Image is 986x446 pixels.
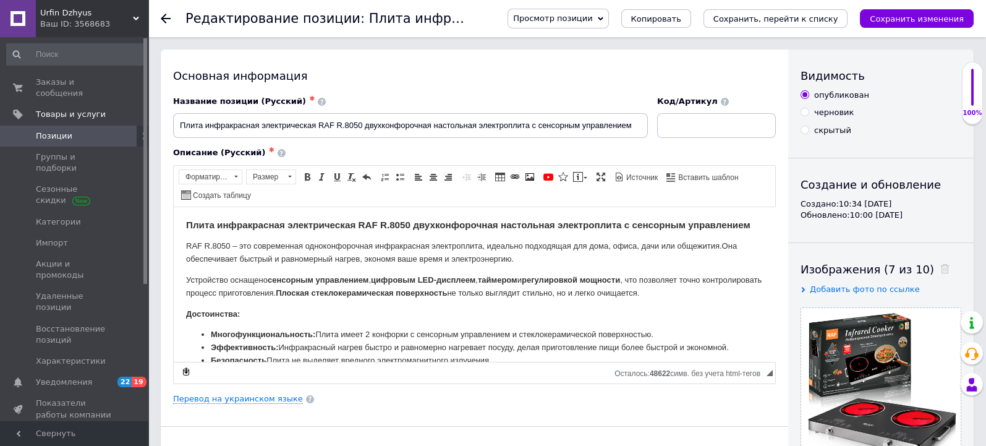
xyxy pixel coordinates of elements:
a: Изображение [523,170,537,184]
span: Добавить фото по ссылке [810,285,920,294]
span: 22 [117,377,132,387]
span: ✱ [309,95,315,103]
span: Размер [247,170,284,184]
span: Импорт [36,238,68,249]
div: Обновлено: 10:00 [DATE] [801,210,961,221]
a: Вставить шаблон [665,170,740,184]
a: Создать таблицу [179,188,253,202]
span: Перетащите для изменения размера [767,370,773,376]
font: , [195,68,197,77]
a: Размер [246,169,296,184]
span: Восстановление позиций [36,324,114,346]
font: таймером [304,68,344,77]
a: По левому краю [412,170,425,184]
a: Вставить сообщение [571,170,589,184]
input: Поиск [6,43,146,66]
font: , что позволяет точно контролировать процесс приготовления. [12,68,588,90]
span: Группы и подборки [36,152,114,174]
a: Полужирный (Ctrl+B) [300,170,314,184]
a: Форматирование [179,169,242,184]
font: Устройство оснащено [12,68,94,77]
input: Например, H&M женское платье зеленое 38 размер вечернее макси с блестками [173,113,648,138]
strong: Плита инфракрасная электрическая RAF R.8050 двухконфорочная настольная электроплита с сенсорным у... [12,12,577,23]
font: Эффективность: [37,135,104,145]
div: Основная информация [173,68,776,84]
iframe: Визуальный текстовый редактор, F844DD75-3852-4753-AAC4-3997621D71E6 [174,207,775,362]
span: Код/Артикул [657,96,718,106]
a: Вставить / удалить нумерованный список [378,170,392,184]
font: цифровым LED-дисплеем [197,68,302,77]
a: Сделать резервную копию сейчас [179,365,193,379]
i: Сохранить изменения [870,14,964,24]
span: Уведомления [36,377,92,388]
div: скрытый [814,125,851,136]
span: 19 [132,377,146,387]
button: Копировать [621,9,691,28]
font: RAF R.8050 – это современная одноконфорочная инфракрасная электроплита, идеально подходящая для д... [12,34,548,43]
span: Категории [36,217,81,228]
font: и [344,68,348,77]
div: 100% [963,109,982,118]
font: Безопасность [37,148,93,158]
span: Показатели работы компании [36,398,114,420]
span: Вставить шаблон [676,173,738,183]
a: Вставить/Редактировать ссылку (Ctrl+L) [508,170,522,184]
a: По правому краю [441,170,455,184]
span: Urfin Dzhyus [40,7,133,19]
span: Копировать [631,14,681,24]
font: Достоинства: [12,102,66,111]
div: Видимость [801,68,961,84]
span: Источник [624,173,658,183]
span: Форматирование [179,170,230,184]
span: Характеристики [36,356,106,367]
font: Плита не выделяет вредного электромагнитного излучения. [93,148,318,158]
span: Удаленные позиции [36,291,114,313]
a: Добавить видео с YouTube [542,170,555,184]
div: Ваш ID: 3568683 [40,19,148,30]
a: Отменить (Ctrl+Z) [360,170,373,184]
a: Подчеркнутый (Ctrl+U) [330,170,344,184]
button: Сохранить, перейти к списку [703,9,848,28]
a: Таблица [493,170,507,184]
a: Источник [613,170,660,184]
span: Позиции [36,131,72,142]
span: Просмотр позиции [513,14,592,23]
i: Сохранить, перейти к списку [713,14,838,24]
font: не только выглядит стильно, но и легко очищается. [273,81,465,90]
span: Описание (Русский) [173,148,265,157]
div: Вернуться назад [161,14,171,24]
span: Название позиции (Русский) [173,96,306,106]
span: ✱ [268,146,274,154]
div: Изображения (7 из 10) [801,262,961,277]
div: опубликован [814,90,869,101]
span: Заказы и сообщения [36,77,114,99]
a: Перевод на украинском языке [173,394,303,404]
a: Уменьшить отступ [460,170,474,184]
a: Развернуть [594,170,608,184]
a: Увеличить отступ [475,170,488,184]
font: Плита имеет 2 конфорки с сенсорным управлением и стеклокерамической поверхностью. [142,122,480,132]
div: черновик [814,107,854,118]
span: Сезонные скидки [36,184,114,206]
a: Вставить / удалить маркированный список [393,170,407,184]
body: Визуальный текстовый редактор, F844DD75-3852-4753-AAC4-3997621D71E6 [12,12,589,359]
font: сенсорным управлением [94,68,195,77]
font: регулировкой мощности [348,68,446,77]
div: Создание и обновление [801,177,961,192]
div: 100% Качество заполнения [962,62,983,124]
span: Акции и промокоды [36,259,114,281]
a: Убрать форматирование [345,170,359,184]
font: Плоская стеклокерамическая поверхность [102,81,273,90]
a: По центру [427,170,440,184]
span: 48622 [650,369,670,378]
font: Инфракрасный нагрев быстро и равномерно нагревает посуду, делая приготовление пищи более быстрой ... [104,135,555,145]
font: , [302,68,304,77]
div: Создано: 10:34 [DATE] [801,199,961,210]
font: Многофункциональность: [37,122,142,132]
button: Сохранить изменения [860,9,974,28]
span: Создать таблицу [191,191,251,201]
span: Товары и услуги [36,109,106,120]
a: Курсив (Ctrl+I) [315,170,329,184]
div: Подсчет символов [614,366,767,378]
a: Вставить иконку [556,170,570,184]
